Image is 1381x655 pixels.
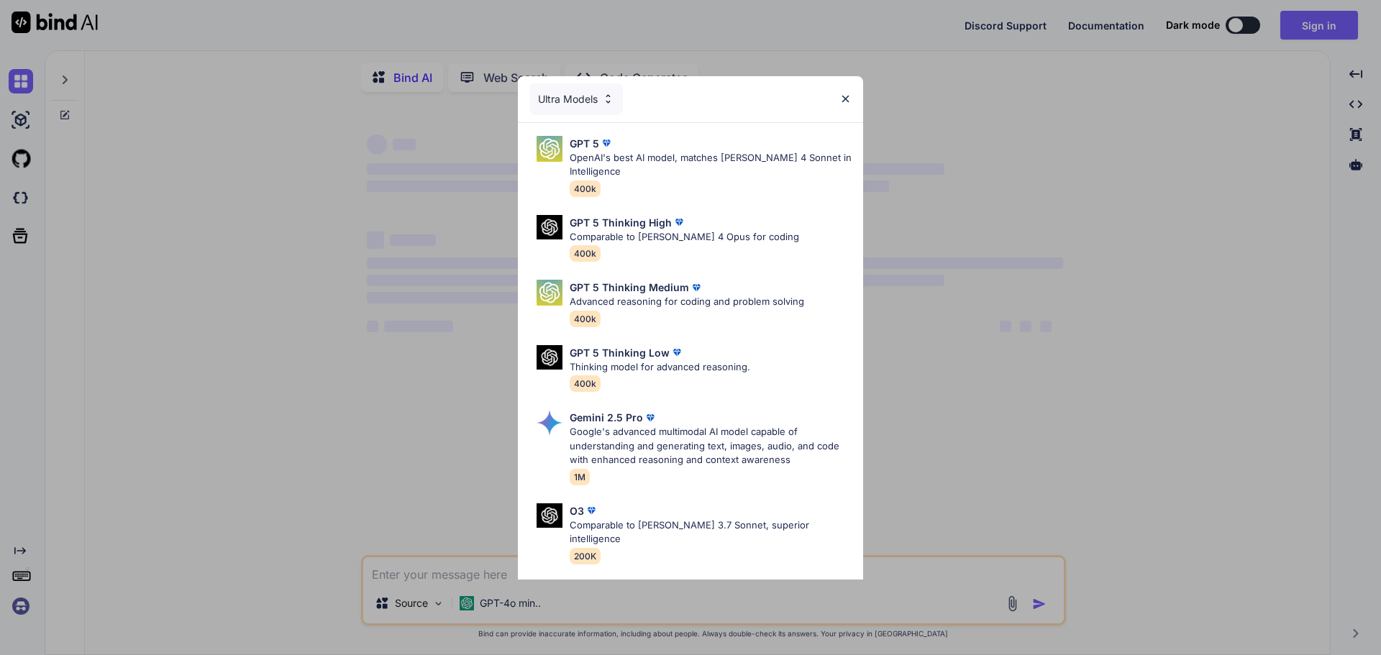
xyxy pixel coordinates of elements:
img: Pick Models [537,215,562,240]
img: Pick Models [537,136,562,162]
span: 400k [570,311,601,327]
p: Advanced reasoning for coding and problem solving [570,295,804,309]
img: premium [689,280,703,295]
p: GPT 5 Thinking Medium [570,280,689,295]
span: 1M [570,469,590,485]
img: Pick Models [537,345,562,370]
p: Google's advanced multimodal AI model capable of understanding and generating text, images, audio... [570,425,852,467]
div: Ultra Models [529,83,623,115]
p: GPT 5 [570,136,599,151]
img: Pick Models [602,93,614,105]
p: Comparable to [PERSON_NAME] 3.7 Sonnet, superior intelligence [570,518,852,546]
span: 400k [570,375,601,392]
span: 400k [570,245,601,262]
img: Pick Models [537,410,562,436]
span: 400k [570,180,601,197]
p: OpenAI's best AI model, matches [PERSON_NAME] 4 Sonnet in Intelligence [570,151,852,179]
img: Pick Models [537,503,562,528]
img: close [839,93,852,105]
p: O3 [570,503,584,518]
img: premium [599,136,614,150]
p: Thinking model for advanced reasoning. [570,360,750,375]
p: GPT 5 Thinking High [570,215,672,230]
img: premium [643,411,657,425]
p: Comparable to [PERSON_NAME] 4 Opus for coding [570,230,799,244]
img: premium [670,345,684,359]
img: Pick Models [537,280,562,306]
img: premium [672,215,686,229]
p: Gemini 2.5 Pro [570,410,643,425]
span: 200K [570,548,601,564]
p: GPT 5 Thinking Low [570,345,670,360]
img: premium [584,503,598,518]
